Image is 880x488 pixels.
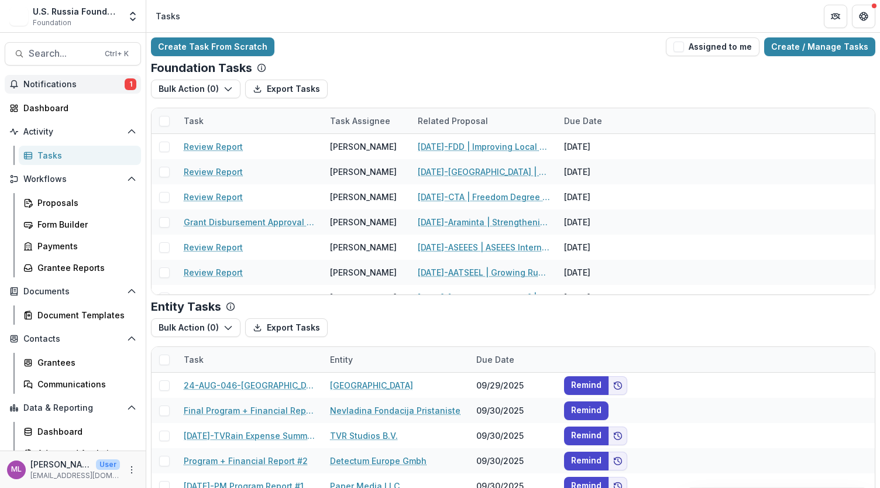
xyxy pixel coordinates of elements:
div: Dashboard [23,102,132,114]
div: [DATE] [557,235,645,260]
div: Form Builder [37,218,132,231]
div: Due Date [469,347,557,372]
button: Open Documents [5,282,141,301]
button: Add to friends [609,376,627,395]
div: Task [177,347,323,372]
div: Related Proposal [411,115,495,127]
div: [PERSON_NAME] [330,166,397,178]
div: Task Assignee [323,108,411,133]
button: Bulk Action (0) [151,318,240,337]
button: Notifications1 [5,75,141,94]
div: Task Assignee [323,115,397,127]
span: Foundation [33,18,71,28]
a: Review Report [184,191,243,203]
span: 1 [125,78,136,90]
div: Grantees [37,356,132,369]
div: Ctrl + K [102,47,131,60]
a: [DATE]-FDD | Improving Local Governance Competence Among Rising Exiled Russian Civil Society Leaders [418,140,550,153]
button: Add to friends [609,452,627,470]
button: Open Activity [5,122,141,141]
a: [DATE]-Araminta | Strengthening Capacities of Russian Human Rights Defenders to Develop the Busin... [418,216,550,228]
a: Document Templates [19,305,141,325]
div: [DATE] [557,184,645,209]
a: Review Report [184,140,243,153]
button: Assigned to me [666,37,759,56]
span: Workflows [23,174,122,184]
a: Grant Disbursement Approval Form [184,216,316,228]
div: Proposals [37,197,132,209]
button: Open Data & Reporting [5,398,141,417]
div: Due Date [557,108,645,133]
button: Export Tasks [245,80,328,98]
div: Task [177,353,211,366]
div: Grantee Reports [37,262,132,274]
a: Dashboard [19,422,141,441]
p: User [96,459,120,470]
a: Create Task From Scratch [151,37,274,56]
div: [PERSON_NAME] [330,140,397,153]
div: Communications [37,378,132,390]
button: Open entity switcher [125,5,141,28]
div: [PERSON_NAME] [330,291,397,304]
div: Related Proposal [411,108,557,133]
div: [PERSON_NAME] [330,216,397,228]
div: Entity [323,353,360,366]
a: [DATE]-ASEEES | ASEEES Internship Grant Program, [DATE]-[DATE] [418,241,550,253]
div: Maria Lvova [11,466,22,473]
a: [DATE]-CTA | Freedom Degree Online Matching System [418,191,550,203]
a: Review Report [184,266,243,279]
span: Activity [23,127,122,137]
a: [DATE]-[GEOGRAPHIC_DATA] | Fostering the Next Generation of Russia-focused Professionals [418,166,550,178]
a: Tasks [19,146,141,165]
a: Nevladina Fondacija Pristaniste [330,404,460,417]
div: Payments [37,240,132,252]
p: Foundation Tasks [151,61,252,75]
button: More [125,463,139,477]
div: 09/30/2025 [469,398,557,423]
div: U.S. Russia Foundation [33,5,120,18]
div: [PERSON_NAME] [330,266,397,279]
a: Final Program + Financial Report [184,404,316,417]
a: TVR Studios B.V. [330,429,398,442]
button: Open Contacts [5,329,141,348]
a: Detectum Europe Gmbh [330,455,427,467]
div: 09/30/2025 [469,448,557,473]
div: [PERSON_NAME] [330,241,397,253]
div: Entity [323,347,469,372]
span: Data & Reporting [23,403,122,413]
div: [DATE] [557,285,645,310]
a: Grantee Reports [19,258,141,277]
p: [PERSON_NAME] [30,458,91,470]
button: Bulk Action (0) [151,80,240,98]
div: Due Date [469,353,521,366]
button: Remind [564,401,609,420]
a: [DATE]-AATSEEL | Growing Russian Studies through Bridge-Building and Inclusion [418,266,550,279]
a: Program + Financial Report #2 [184,455,308,467]
div: [DATE] [557,209,645,235]
div: [DATE] [557,260,645,285]
span: Search... [29,48,98,59]
button: Get Help [852,5,875,28]
button: Remind [564,452,609,470]
button: Add to friends [609,427,627,445]
div: Advanced Analytics [37,447,132,459]
a: [DATE]-[GEOGRAPHIC_DATA] | Expanding Opportunities for Undergraduates and MAs in Russian Studiesi... [418,291,550,304]
nav: breadcrumb [151,8,185,25]
a: Review Report [184,241,243,253]
div: [DATE] [557,159,645,184]
a: 24-AUG-046-[GEOGRAPHIC_DATA] List of Expenses #2 [184,379,316,391]
a: Communications [19,374,141,394]
div: Tasks [37,149,132,161]
span: Contacts [23,334,122,344]
a: Grantees [19,353,141,372]
button: Partners [824,5,847,28]
a: Dashboard [5,98,141,118]
button: Open Workflows [5,170,141,188]
a: Advanced Analytics [19,444,141,463]
a: [GEOGRAPHIC_DATA] [330,379,413,391]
